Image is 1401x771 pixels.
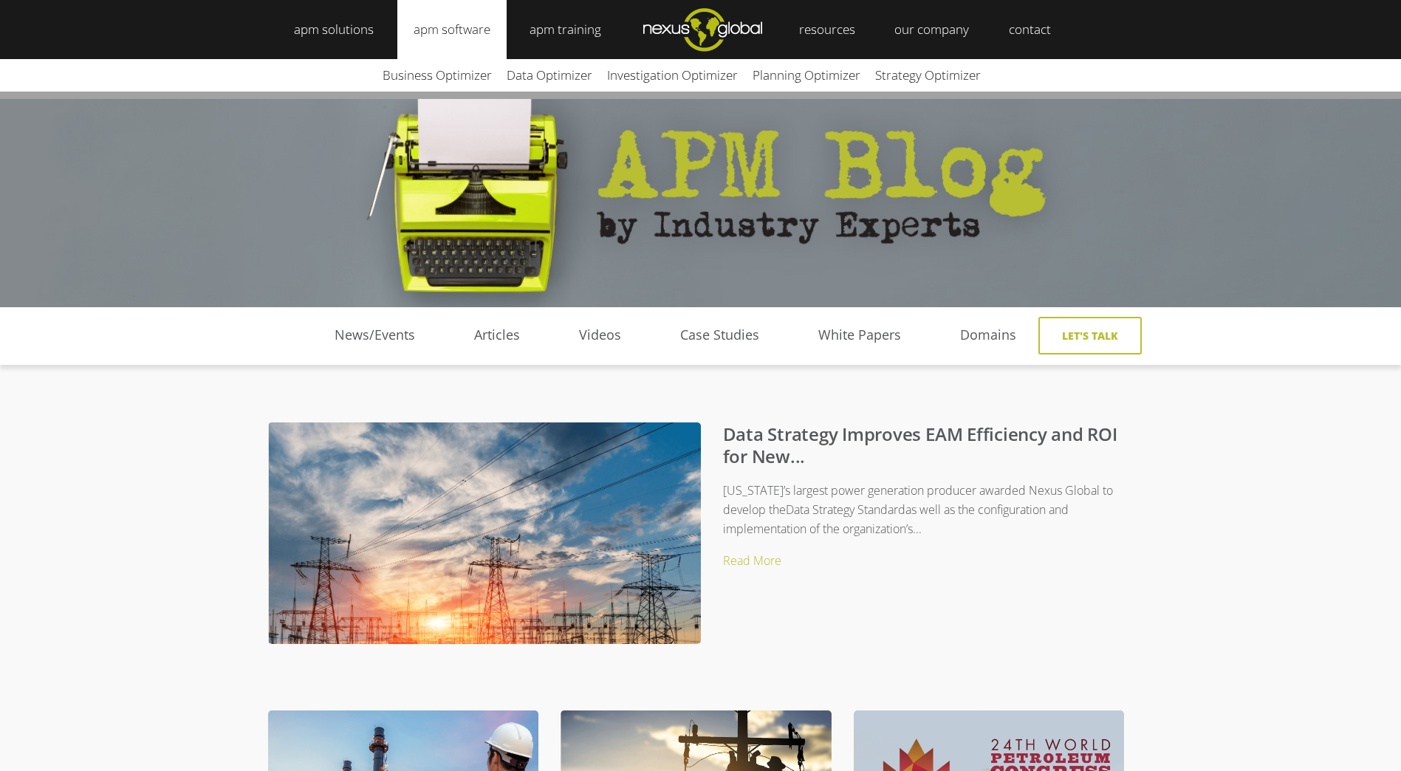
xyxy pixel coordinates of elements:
[1038,317,1142,354] a: Let's Talk
[789,324,931,346] a: White Papers
[723,552,781,569] a: Read More
[931,324,1046,346] a: Domains
[305,324,445,346] a: News/Events
[651,324,789,346] a: Case Studies
[282,307,1046,371] div: Navigation Menu
[549,324,651,346] a: Videos
[723,422,1117,468] a: Data Strategy Improves EAM Efficiency and ROI for New...
[298,481,1134,539] p: [US_STATE]’s largest power generation producer awarded Nexus Global to develop theData Strategy S...
[745,59,868,92] a: Planning Optimizer
[499,59,600,92] a: Data Optimizer
[375,59,499,92] a: Business Optimizer
[868,59,988,92] a: Strategy Optimizer
[268,422,701,679] img: Data Strategy Improves EAM Efficiency and ROI for New Mexico Power Gen
[600,59,745,92] a: Investigation Optimizer
[445,324,549,346] a: Articles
